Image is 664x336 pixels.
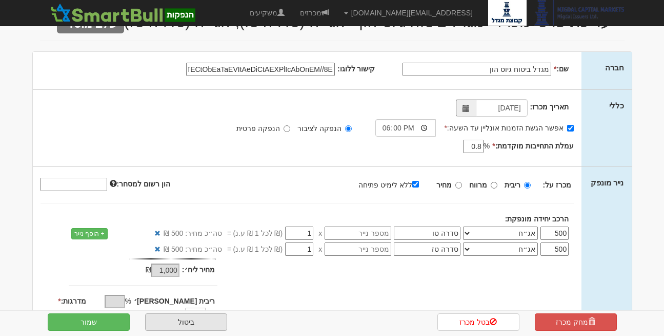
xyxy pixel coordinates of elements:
label: קישור ללוגו: [337,64,375,74]
label: ללא לימיט פתיחה [358,179,429,190]
a: בטל מכרז [437,313,519,331]
label: תאריך מכרז: [530,102,569,112]
label: הנפקה לציבור [297,123,352,134]
strong: מרווח [469,181,487,189]
input: מחיר [455,182,462,189]
input: הנפקה לציבור [345,125,352,132]
span: x [318,244,322,254]
input: אפשר הגשת הזמנות אונליין עד השעה:* [567,125,574,132]
a: + הוסף נייר [71,228,108,239]
img: SmartBull Logo [48,3,198,23]
input: מרווח [491,182,497,189]
input: מספר נייר [325,242,391,256]
label: הנפקה פרטית [236,123,290,134]
input: כמות [540,242,569,256]
label: חברה [605,62,624,73]
label: מדרגות: [58,296,86,306]
label: כללי [609,100,624,111]
span: (₪ לכל 1 ₪ ע.נ) [231,244,283,254]
input: שם הסדרה * [394,242,460,256]
input: מספר נייר [325,227,391,240]
label: נייר מונפק [591,177,623,188]
input: כמות [540,227,569,240]
strong: מכרז על: [543,181,572,189]
input: שם הסדרה * [394,227,460,240]
span: סה״כ מחיר: 500 ₪ [164,244,222,254]
span: x [318,228,322,238]
strong: הרכב יחידה מונפקת: [505,215,569,223]
label: עמלת התחייבות מוקדמת: [492,141,574,151]
span: % [125,296,131,306]
input: מחיר * [285,227,313,240]
input: הנפקה פרטית [284,125,290,132]
span: (₪ לכל 1 ₪ ע.נ) [231,228,283,238]
span: סה״כ מחיר: 500 ₪ [164,228,222,238]
span: = [227,228,231,238]
label: אפשר הגשת הזמנות אונליין עד השעה: [444,123,574,133]
strong: ריבית [505,181,520,189]
label: מחיר ליח׳: [182,265,215,275]
div: ₪ [103,265,182,277]
input: ללא לימיט פתיחה [412,181,419,188]
input: מחיר * [285,242,313,256]
label: ריבית [PERSON_NAME]׳ [134,296,215,306]
a: ביטול [145,313,227,331]
label: שם: [554,64,569,74]
a: מחק מכרז [535,313,617,331]
strong: מחיר [436,181,452,189]
label: הון רשום למסחר: [110,179,170,189]
input: ריבית [524,182,531,189]
span: = [227,244,231,254]
span: % [206,309,212,319]
button: שמור [48,313,130,331]
span: % [484,141,490,151]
